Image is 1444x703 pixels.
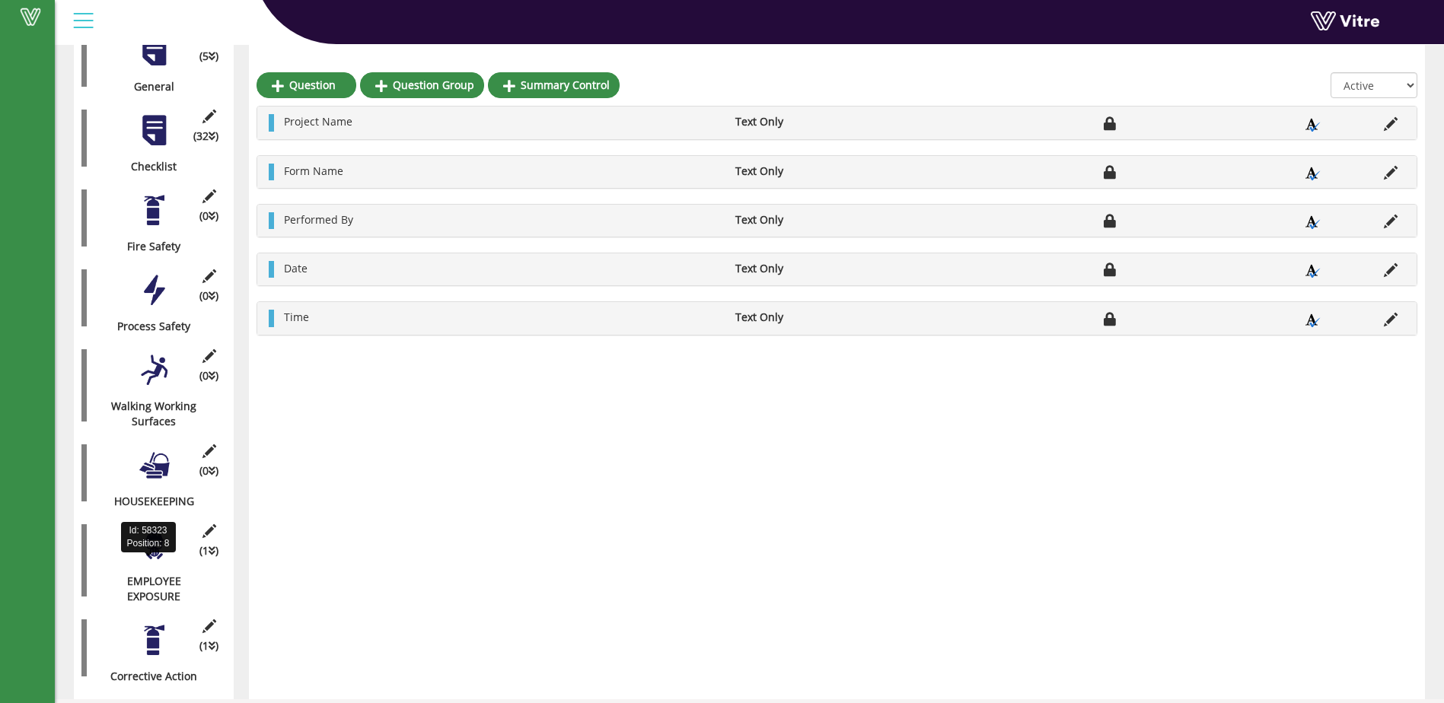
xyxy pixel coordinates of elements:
[199,463,218,479] span: (0 )
[199,543,218,558] span: (1 )
[284,261,308,275] span: Date
[81,319,215,334] div: Process Safety
[121,522,176,552] div: Id: 58323 Position: 8
[199,368,218,383] span: (0 )
[199,208,218,224] span: (0 )
[81,494,215,509] div: HOUSEKEEPING
[360,72,484,98] a: Question Group
[728,212,897,227] li: Text Only
[81,239,215,254] div: Fire Safety
[728,114,897,129] li: Text Only
[199,288,218,304] span: (0 )
[728,261,897,276] li: Text Only
[284,310,309,324] span: Time
[728,310,897,325] li: Text Only
[728,164,897,179] li: Text Only
[488,72,620,98] a: Summary Control
[257,72,356,98] a: Question
[284,164,343,178] span: Form Name
[284,212,353,227] span: Performed By
[199,638,218,654] span: (1 )
[81,574,215,604] div: EMPLOYEE EXPOSURE
[81,79,215,94] div: General
[81,159,215,174] div: Checklist
[284,114,352,129] span: Project Name
[193,129,218,144] span: (32 )
[81,399,215,429] div: Walking Working Surfaces
[199,49,218,64] span: (5 )
[81,669,215,684] div: Corrective Action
